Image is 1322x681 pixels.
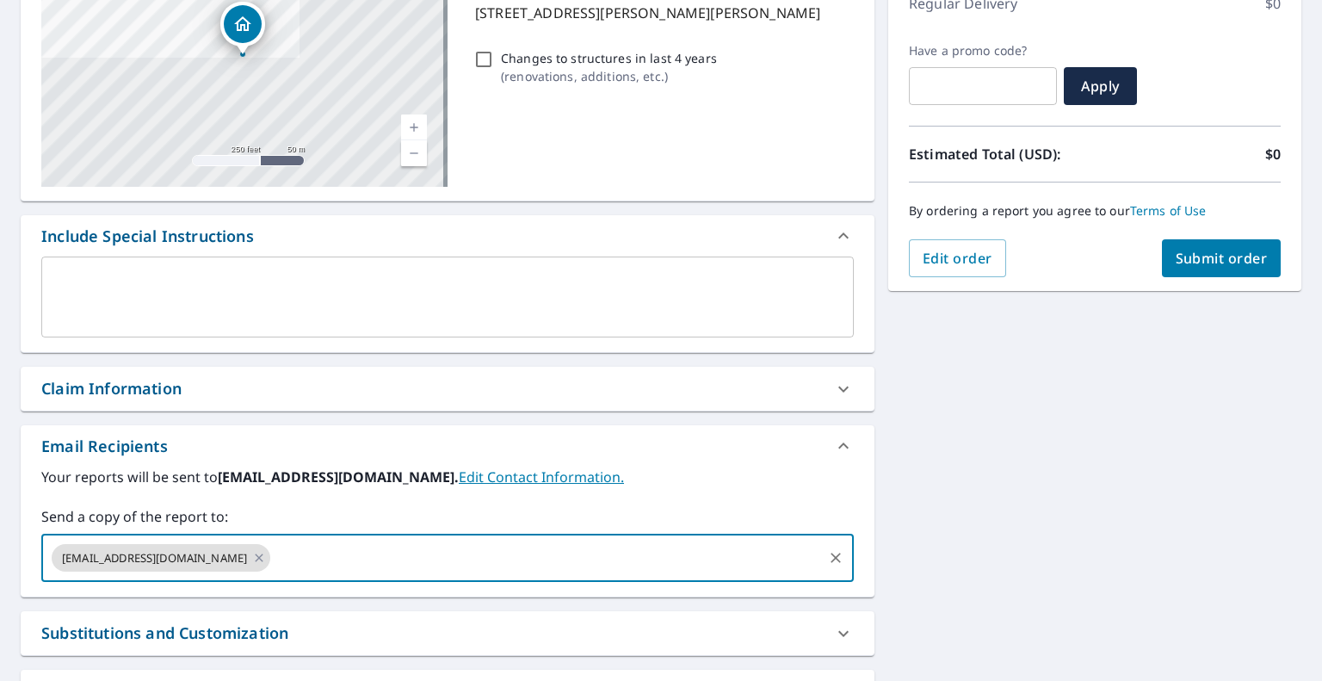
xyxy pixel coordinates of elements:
p: Changes to structures in last 4 years [501,49,717,67]
div: Claim Information [41,377,182,400]
button: Apply [1064,67,1137,105]
p: ( renovations, additions, etc. ) [501,67,717,85]
span: [EMAIL_ADDRESS][DOMAIN_NAME] [52,550,257,566]
span: Apply [1078,77,1123,96]
div: Claim Information [21,367,874,411]
div: Substitutions and Customization [41,622,288,645]
button: Edit order [909,239,1006,277]
a: Current Level 17, Zoom Out [401,140,427,166]
label: Send a copy of the report to: [41,506,854,527]
div: Substitutions and Customization [21,611,874,655]
p: Estimated Total (USD): [909,144,1095,164]
button: Clear [824,546,848,570]
span: Submit order [1176,249,1268,268]
div: Email Recipients [41,435,168,458]
label: Your reports will be sent to [41,467,854,487]
a: EditContactInfo [459,467,624,486]
a: Current Level 17, Zoom In [401,115,427,140]
label: Have a promo code? [909,43,1057,59]
p: By ordering a report you agree to our [909,203,1281,219]
b: [EMAIL_ADDRESS][DOMAIN_NAME]. [218,467,459,486]
a: Terms of Use [1130,202,1207,219]
div: [EMAIL_ADDRESS][DOMAIN_NAME] [52,544,270,572]
span: Edit order [923,249,992,268]
p: $0 [1265,144,1281,164]
div: Include Special Instructions [21,215,874,257]
div: Dropped pin, building 1, Residential property, 421 Campbell Dr Seneca, SC 29678 [220,2,265,55]
p: [STREET_ADDRESS][PERSON_NAME][PERSON_NAME] [475,3,847,23]
div: Email Recipients [21,425,874,467]
button: Submit order [1162,239,1282,277]
div: Include Special Instructions [41,225,254,248]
